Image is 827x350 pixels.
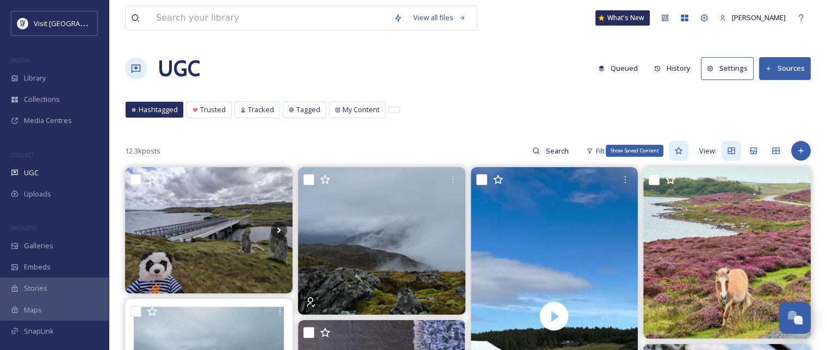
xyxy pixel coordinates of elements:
[11,224,36,232] span: WIDGETS
[24,241,53,251] span: Galleries
[24,168,39,178] span: UGC
[17,18,28,29] img: Untitled%20design%20%2897%29.png
[298,167,465,315] img: Just before the hills disappeared in the mist. #anotherescape #wildplaces #visitouterhebrides #mi...
[606,145,663,157] div: Show Saved Content
[125,146,160,156] span: 12.3k posts
[24,94,60,105] span: Collections
[139,105,178,115] span: Hashtagged
[701,57,754,79] button: Settings
[779,302,811,334] button: Open Chat
[595,10,650,26] a: What's New
[408,7,471,28] a: View all files
[596,146,616,156] span: Filters
[540,140,575,162] input: Search
[151,6,388,30] input: Search your library
[200,105,226,115] span: Trusted
[248,105,274,115] span: Tracked
[296,105,320,115] span: Tagged
[24,305,42,315] span: Maps
[24,262,51,272] span: Embeds
[732,13,786,22] span: [PERSON_NAME]
[158,52,200,85] a: UGC
[643,167,811,339] img: #horse in #heather on #southuist #hebrides #visitscotland #island #🏴󠁧󠁢󠁳󠁣󠁴󠁿 #animals of #scotland ...
[759,57,811,79] button: Sources
[24,189,51,199] span: Uploads
[125,167,293,293] img: 🌉 To Great Bernera we go 🌉 crossing the bridge over the Atlantic and stopping by Callanish VIII s...
[701,57,759,79] a: Settings
[34,18,118,28] span: Visit [GEOGRAPHIC_DATA]
[593,58,643,79] button: Queued
[343,105,380,115] span: My Content
[699,146,717,156] span: View:
[11,56,30,64] span: MEDIA
[649,58,696,79] button: History
[593,58,649,79] a: Queued
[24,73,46,83] span: Library
[24,115,72,126] span: Media Centres
[649,58,701,79] a: History
[24,283,47,293] span: Stories
[24,326,54,336] span: SnapLink
[714,7,791,28] a: [PERSON_NAME]
[11,151,34,159] span: COLLECT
